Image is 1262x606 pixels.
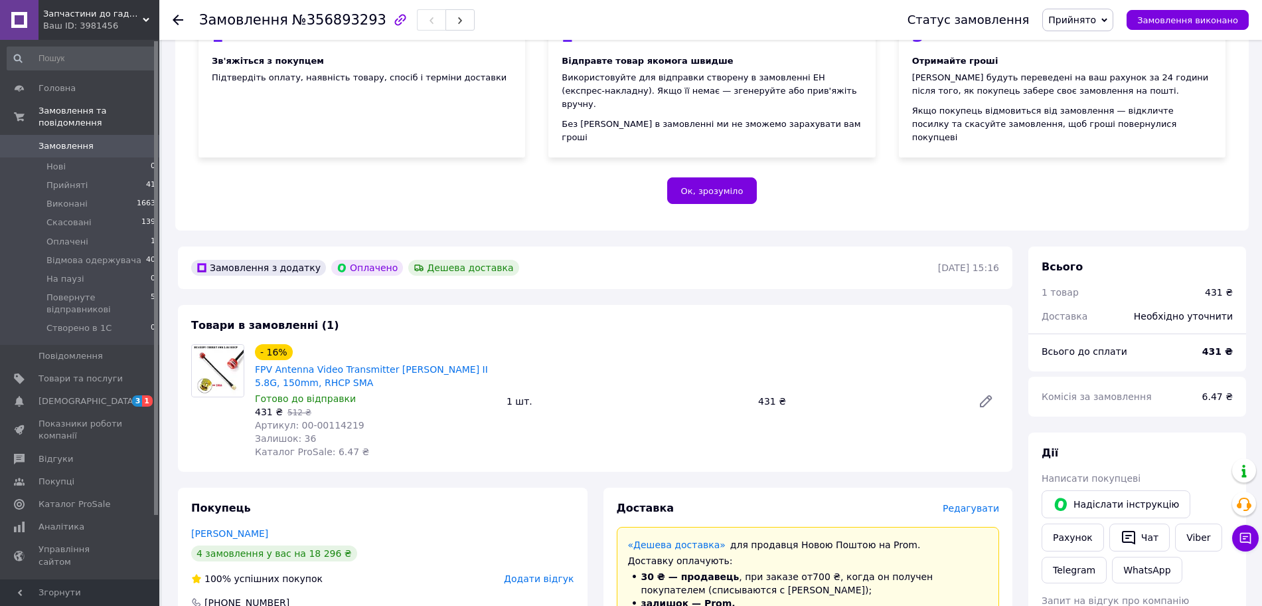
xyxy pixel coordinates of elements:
button: Чат [1109,524,1170,552]
div: 1 шт. [501,392,753,411]
div: Без [PERSON_NAME] в замовленні ми не зможемо зарахувати вам гроші [562,118,862,144]
div: Замовлення з додатку [191,260,326,276]
span: Відмова одержувача [46,254,141,266]
span: На паузі [46,273,84,285]
span: Оплачені [46,236,88,248]
span: 41 [146,179,155,191]
div: 4 замовлення у вас на 18 296 ₴ [191,546,357,561]
a: FPV Antenna Video Transmitter [PERSON_NAME] II 5.8G, 150mm, RHCP SMA [255,364,488,388]
span: Створено в 1С [46,322,112,334]
div: Підтвердіть оплату, наявність товару, спосіб і терміни доставки [212,71,512,84]
span: Дії [1042,447,1058,459]
a: Редагувати [973,388,999,415]
input: Пошук [7,47,157,70]
span: 5 [151,292,155,316]
span: Скасовані [46,217,92,229]
span: Повернуте відправникові [46,292,151,316]
span: Товари та послуги [39,373,123,385]
span: Виконані [46,198,88,210]
span: Покупці [39,476,74,488]
span: Залишок: 36 [255,433,316,444]
span: Доставка [617,502,674,514]
span: Прийняті [46,179,88,191]
span: Доставка [1042,311,1087,322]
div: Ваш ID: 3981456 [43,20,159,32]
a: Telegram [1042,557,1107,583]
span: Запчастини до гаджетів [43,8,143,20]
div: Необхідно уточнити [1126,302,1241,331]
b: Відправте товар якомога швидше [562,56,733,66]
span: [DEMOGRAPHIC_DATA] [39,395,137,407]
span: 139 [141,217,155,229]
span: Аналітика [39,521,84,533]
span: Комісія за замовлення [1042,391,1152,402]
div: Повернутися назад [173,13,183,27]
button: Замовлення виконано [1127,10,1249,30]
div: 2 [562,28,862,45]
b: 431 ₴ [1202,346,1233,357]
span: 1 товар [1042,287,1079,298]
span: 100% [204,573,231,584]
span: Запит на відгук про компанію [1042,595,1189,606]
span: 1663 [137,198,155,210]
span: Замовлення [39,140,94,152]
div: [PERSON_NAME] будуть переведені на ваш рахунок за 24 години після того, як покупець забере своє з... [912,71,1212,98]
span: Каталог ProSale: 6.47 ₴ [255,447,369,457]
div: Оплачено [331,260,403,276]
span: Всього до сплати [1042,346,1127,357]
button: Чат з покупцем [1232,525,1259,552]
div: Використовуйте для відправки створену в замовленні ЕН (експрес-накладну). Якщо її немає — згенеру... [562,71,862,111]
li: , при заказе от 700 ₴ , когда он получен покупателем (списываются с [PERSON_NAME]); [628,570,988,597]
b: Отримайте гроші [912,56,998,66]
div: Дешева доставка [408,260,518,276]
button: Рахунок [1042,524,1104,552]
div: - 16% [255,344,293,360]
time: [DATE] 15:16 [938,262,999,273]
a: «Дешева доставка» [628,540,726,550]
a: WhatsApp [1112,557,1182,583]
span: Замовлення виконано [1137,15,1238,25]
a: [PERSON_NAME] [191,528,268,539]
div: 1 [212,28,512,45]
span: 1 [151,236,155,248]
div: 3 [912,28,1212,45]
div: успішних покупок [191,572,323,585]
button: Надіслати інструкцію [1042,490,1190,518]
span: Гаманець компанії [39,579,123,603]
span: Всього [1042,260,1083,273]
span: Додати відгук [504,573,574,584]
div: Доставку оплачують: [628,554,988,567]
div: 431 ₴ [753,392,967,411]
span: 0 [151,161,155,173]
span: Нові [46,161,66,173]
span: Замовлення [199,12,288,28]
a: Viber [1175,524,1222,552]
span: 30 ₴ — продавець [641,571,740,582]
span: Повідомлення [39,350,103,362]
span: Написати покупцеві [1042,473,1141,484]
span: 3 [132,395,143,407]
span: 0 [151,273,155,285]
span: 431 ₴ [255,407,283,417]
div: Статус замовлення [907,13,1030,27]
span: Управління сайтом [39,544,123,567]
span: Каталог ProSale [39,498,110,510]
div: 431 ₴ [1205,286,1233,299]
div: для продавця Новою Поштою на Prom. [628,538,988,552]
span: Головна [39,82,76,94]
span: Готово до відправки [255,393,356,404]
b: Зв'яжіться з покупцем [212,56,324,66]
span: Показники роботи компанії [39,418,123,442]
button: Ок, зрозуміло [667,177,757,204]
span: Ок, зрозуміло [681,186,744,196]
span: Прийнято [1048,15,1096,25]
span: Артикул: 00-00114219 [255,420,364,431]
span: Товари в замовленні (1) [191,319,339,332]
span: 6.47 ₴ [1202,391,1233,402]
span: 0 [151,322,155,334]
span: 512 ₴ [287,408,311,417]
span: 1 [142,395,153,407]
span: Покупець [191,502,251,514]
span: Редагувати [943,503,999,514]
span: Відгуки [39,453,73,465]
